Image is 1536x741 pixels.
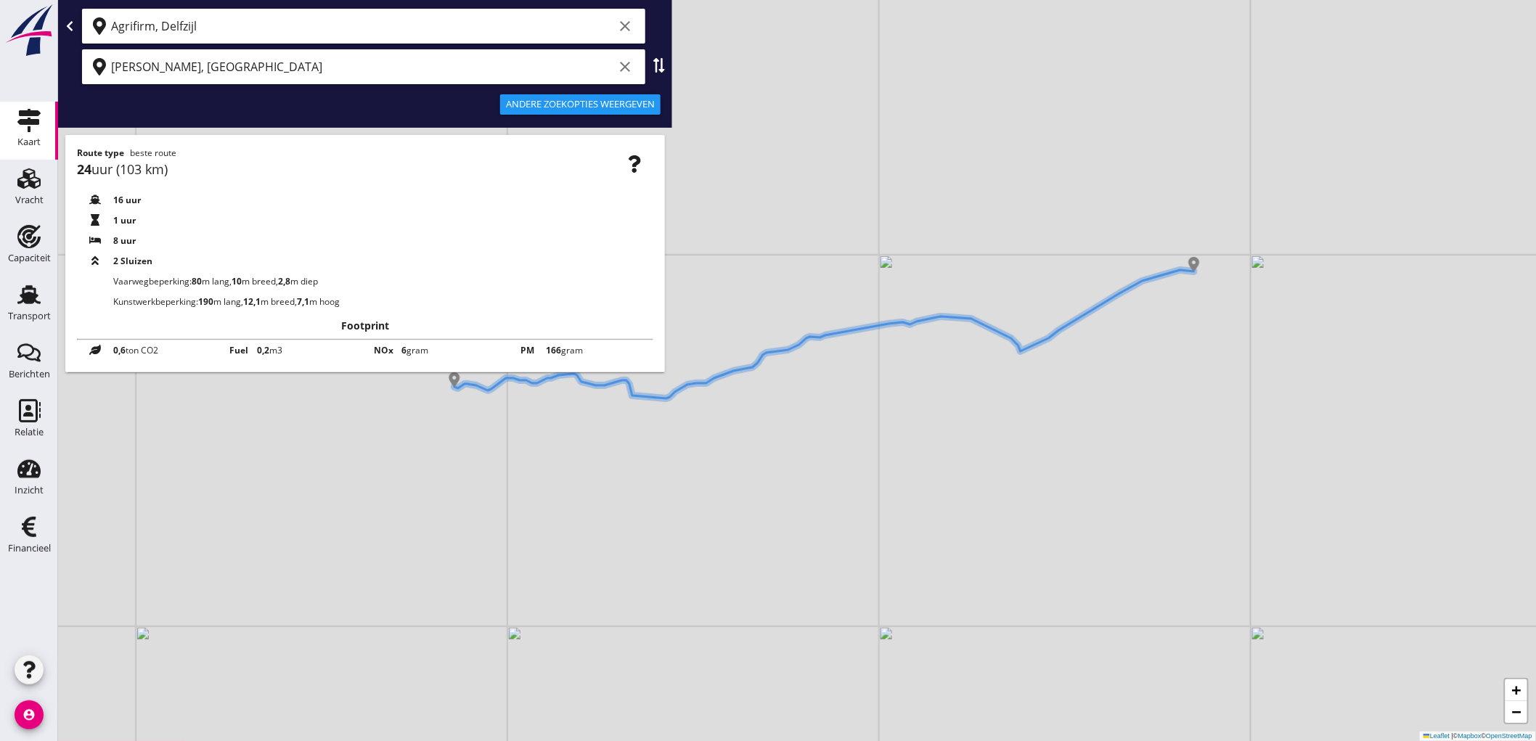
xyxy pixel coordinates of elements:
[15,427,44,437] div: Relatie
[3,4,55,57] img: logo-small.a267ee39.svg
[111,15,613,38] input: Vertrekpunt
[546,344,583,357] span: gram
[77,147,124,159] strong: Route type
[258,344,270,356] strong: 0,2
[1506,679,1527,701] a: Zoom in
[1512,681,1521,699] span: +
[1452,732,1453,740] span: |
[616,58,634,75] i: clear
[297,295,309,308] strong: 7,1
[113,234,136,247] span: 8 uur
[8,311,51,321] div: Transport
[401,344,428,357] span: gram
[111,55,613,78] input: Bestemming
[616,17,634,35] i: clear
[198,295,340,308] span: m lang, m breed, m hoog
[243,295,261,308] strong: 12,1
[15,195,44,205] div: Vracht
[17,137,41,147] div: Kaart
[113,344,126,356] strong: 0,6
[506,97,655,112] div: Andere zoekopties weergeven
[510,344,546,357] span: PM
[15,486,44,495] div: Inzicht
[1187,257,1201,271] img: Marker
[1458,732,1482,740] a: Mapbox
[232,275,242,287] strong: 10
[113,295,340,308] span: Kunstwerkbeperking:
[546,344,561,356] strong: 166
[1506,701,1527,723] a: Zoom out
[258,344,283,357] span: m3
[77,160,653,179] div: uur (103 km)
[1420,732,1536,741] div: © ©
[130,147,176,159] span: beste route
[15,700,44,729] i: account_circle
[113,275,318,288] span: Vaarwegbeperking:
[113,214,136,227] span: 1 uur
[113,344,158,357] span: ton CO2
[401,344,407,356] strong: 6
[113,194,141,207] span: 16 uur
[1512,703,1521,721] span: −
[221,344,258,357] span: Fuel
[192,275,202,287] strong: 80
[8,253,51,263] div: Capaciteit
[500,94,661,115] button: Andere zoekopties weergeven
[365,344,401,357] span: NOx
[77,312,653,339] h3: Footprint
[278,275,290,287] strong: 2,8
[1423,732,1450,740] a: Leaflet
[77,160,91,178] strong: 24
[198,295,213,308] strong: 190
[192,275,318,287] span: m lang, m breed, m diep
[8,544,51,553] div: Financieel
[1486,732,1532,740] a: OpenStreetMap
[9,369,50,379] div: Berichten
[113,255,152,268] span: 2 Sluizen
[447,372,462,387] img: Marker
